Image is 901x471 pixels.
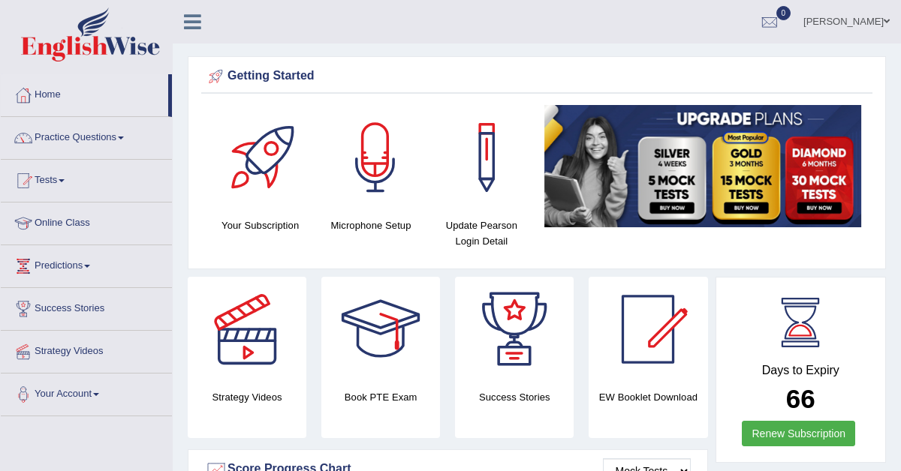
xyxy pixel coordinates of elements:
[212,217,308,233] h4: Your Subscription
[1,117,172,154] a: Practice Questions
[742,421,855,446] a: Renew Subscription
[733,364,869,377] h4: Days to Expiry
[1,74,168,112] a: Home
[434,217,529,249] h4: Update Pearson Login Detail
[1,160,172,197] a: Tests
[776,6,791,20] span: 0
[1,202,172,240] a: Online Class
[323,217,418,233] h4: Microphone Setup
[455,389,574,405] h4: Success Stories
[786,384,815,413] b: 66
[321,389,440,405] h4: Book PTE Exam
[544,105,861,227] img: small5.jpg
[1,288,172,325] a: Success Stories
[1,373,172,411] a: Your Account
[188,389,306,405] h4: Strategy Videos
[1,331,172,368] a: Strategy Videos
[589,389,707,405] h4: EW Booklet Download
[205,65,869,88] div: Getting Started
[1,245,172,283] a: Predictions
